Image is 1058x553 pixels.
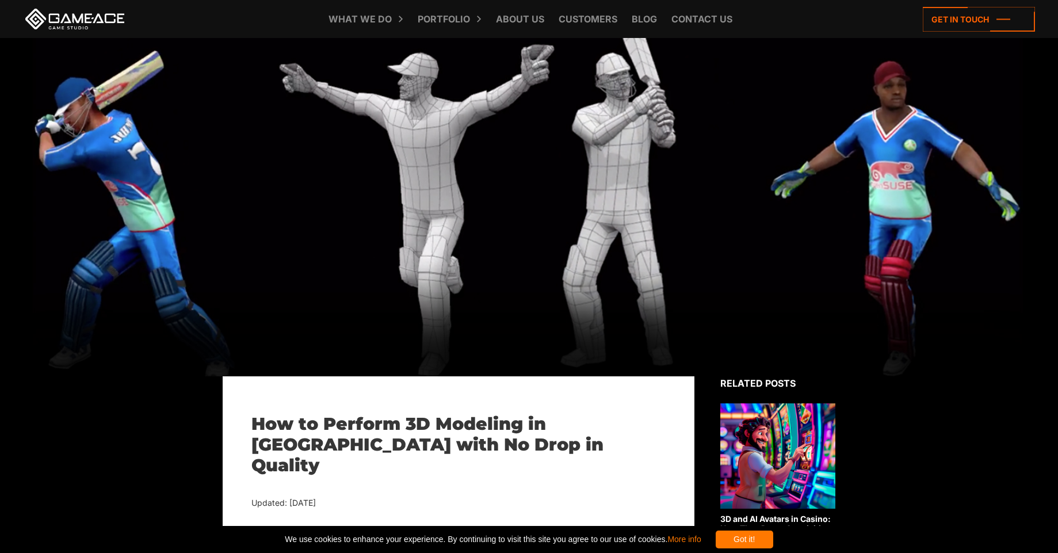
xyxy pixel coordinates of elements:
[720,376,835,390] div: Related posts
[251,496,666,510] div: Updated: [DATE]
[720,403,835,553] a: 3D and AI Avatars in Casino: How They Boost Acquisition, Retention, and Time-on-Device
[667,535,701,544] a: More info
[720,403,835,509] img: Related
[923,7,1035,32] a: Get in touch
[285,531,701,548] span: We use cookies to enhance your experience. By continuing to visit this site you agree to our use ...
[251,414,666,476] h1: How to Perform 3D Modeling in [GEOGRAPHIC_DATA] with No Drop in Quality
[716,531,773,548] div: Got it!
